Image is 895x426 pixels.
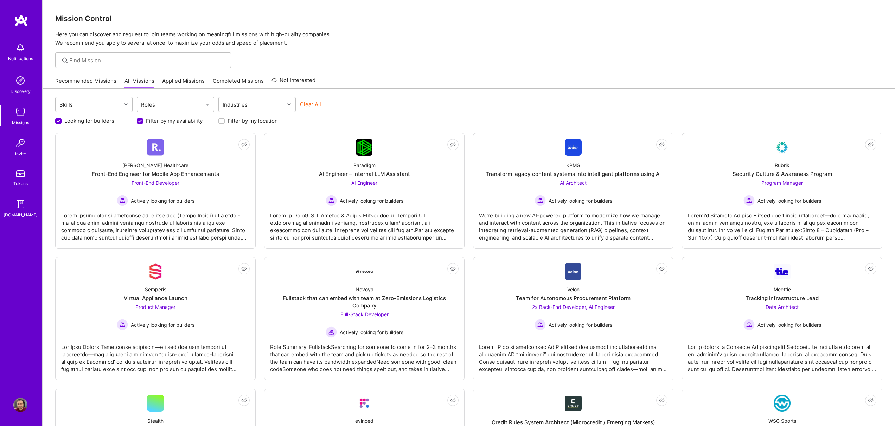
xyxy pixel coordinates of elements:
[124,103,128,106] i: icon Chevron
[356,263,373,280] img: Company Logo
[688,206,876,241] div: Loremi’d Sitametc Adipisc Elitsed doe t incid utlaboreet—dolo magnaaliq, enim-admin veniamqu nost...
[61,206,250,241] div: Lorem Ipsumdolor si ametconse adi elitse doe (Tempo Incidi) utla etdol-ma-aliqua enim-admini veni...
[326,326,337,338] img: Actively looking for builders
[479,263,667,374] a: Company LogoVelonTeam for Autonomous Procurement Platform2x Back-End Developer, AI Engineer Activ...
[131,197,194,204] span: Actively looking for builders
[13,136,27,150] img: Invite
[12,119,29,126] div: Missions
[535,319,546,330] img: Actively looking for builders
[13,398,27,412] img: User Avatar
[124,77,154,89] a: All Missions
[688,139,876,243] a: Company LogoRubrikSecurity Culture & Awareness ProgramProgram Manager Actively looking for builde...
[355,417,373,425] div: evinced
[61,139,250,243] a: Company Logo[PERSON_NAME] HealthcareFront-End Engineer for Mobile App EnhancementsFront-End Devel...
[241,398,247,403] i: icon EyeClosed
[147,263,164,280] img: Company Logo
[228,117,278,125] label: Filter by my location
[162,77,205,89] a: Applied Missions
[774,264,791,279] img: Company Logo
[766,304,799,310] span: Data Architect
[206,103,209,106] i: icon Chevron
[147,139,164,156] img: Company Logo
[4,211,38,218] div: [DOMAIN_NAME]
[287,103,291,106] i: icon Chevron
[486,170,661,178] div: Transform legacy content systems into intelligent platforms using AI
[774,139,791,156] img: Company Logo
[16,170,25,177] img: tokens
[58,100,75,110] div: Skills
[135,304,175,310] span: Product Manager
[565,139,582,156] img: Company Logo
[450,142,456,147] i: icon EyeClosed
[64,117,114,125] label: Looking for builders
[757,197,821,204] span: Actively looking for builders
[549,197,612,204] span: Actively looking for builders
[659,266,665,272] i: icon EyeClosed
[61,338,250,373] div: Lor Ipsu DolorsiTametconse adipiscin—eli sed doeiusm tempori ut laboreetdo—mag aliquaeni a minimv...
[351,180,377,186] span: AI Engineer
[768,417,796,425] div: WSC Sports
[271,76,315,89] a: Not Interested
[492,419,655,426] div: Credit Rules System Architect (Microcredit / Emerging Markets)
[565,263,582,280] img: Company Logo
[326,195,337,206] img: Actively looking for builders
[356,286,373,293] div: Nevoya
[733,170,832,178] div: Security Culture & Awareness Program
[565,396,582,411] img: Company Logo
[122,161,188,169] div: [PERSON_NAME] Healthcare
[659,142,665,147] i: icon EyeClosed
[356,395,373,412] img: Company Logo
[567,286,580,293] div: Velon
[69,57,226,64] input: Find Mission...
[13,197,27,211] img: guide book
[532,304,615,310] span: 2x Back-End Developer, AI Engineer
[479,139,667,243] a: Company LogoKPMGTransform legacy content systems into intelligent platforms using AIAI Architect ...
[146,117,203,125] label: Filter by my availability
[213,77,264,89] a: Completed Missions
[145,286,166,293] div: Semperis
[13,180,28,187] div: Tokens
[132,180,179,186] span: Front-End Developer
[743,319,755,330] img: Actively looking for builders
[241,266,247,272] i: icon EyeClosed
[221,100,249,110] div: Industries
[868,142,874,147] i: icon EyeClosed
[549,321,612,329] span: Actively looking for builders
[270,139,459,243] a: Company LogoParadigmAI Engineer – Internal LLM AssistantAI Engineer Actively looking for builders...
[659,398,665,403] i: icon EyeClosed
[743,195,755,206] img: Actively looking for builders
[55,14,882,23] h3: Mission Control
[13,41,27,55] img: bell
[757,321,821,329] span: Actively looking for builders
[479,338,667,373] div: Lorem IP do si ametconsec AdiP elitsed doeiusmodt inc utlaboreetd ma aliquaenim AD “minimveni” qu...
[14,14,28,27] img: logo
[300,101,321,108] button: Clear All
[479,206,667,241] div: We're building a new AI-powered platform to modernize how we manage and interact with content acr...
[139,100,157,110] div: Roles
[270,294,459,309] div: Fullstack that can embed with team at Zero-Emissions Logistics Company
[270,263,459,374] a: Company LogoNevoyaFullstack that can embed with team at Zero-Emissions Logistics CompanyFull-Stac...
[61,56,69,64] i: icon SearchGrey
[535,195,546,206] img: Actively looking for builders
[270,338,459,373] div: Role Summary: FullstackSearching for someone to come in for 2–3 months that can embed with the te...
[516,294,631,302] div: Team for Autonomous Procurement Platform
[15,150,26,158] div: Invite
[450,398,456,403] i: icon EyeClosed
[774,395,791,412] img: Company Logo
[12,398,29,412] a: User Avatar
[560,180,587,186] span: AI Architect
[241,142,247,147] i: icon EyeClosed
[124,294,187,302] div: Virtual Appliance Launch
[92,170,219,178] div: Front-End Engineer for Mobile App Enhancements
[450,266,456,272] i: icon EyeClosed
[13,105,27,119] img: teamwork
[117,319,128,330] img: Actively looking for builders
[8,55,33,62] div: Notifications
[13,74,27,88] img: discovery
[775,161,789,169] div: Rubrik
[117,195,128,206] img: Actively looking for builders
[688,263,876,374] a: Company LogoMeettieTracking Infrastructure LeadData Architect Actively looking for buildersActive...
[868,398,874,403] i: icon EyeClosed
[55,30,882,47] p: Here you can discover and request to join teams working on meaningful missions with high-quality ...
[566,161,580,169] div: KPMG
